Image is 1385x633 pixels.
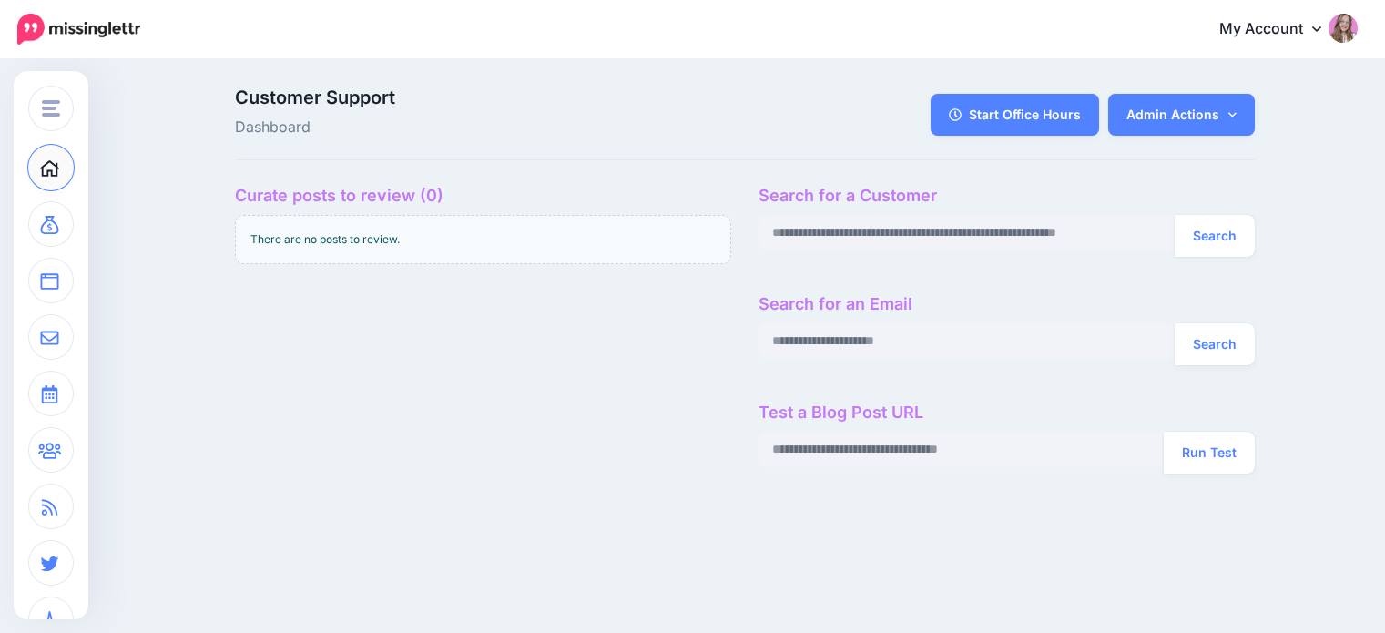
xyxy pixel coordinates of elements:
a: My Account [1201,7,1358,52]
button: Run Test [1164,432,1255,474]
a: Start Office Hours [931,94,1099,136]
a: Admin Actions [1108,94,1255,136]
h4: Test a Blog Post URL [759,403,1255,423]
button: Search [1175,323,1255,365]
img: Missinglettr [17,14,140,45]
h4: Search for an Email [759,294,1255,314]
h4: Search for a Customer [759,186,1255,206]
span: Customer Support [235,88,906,107]
div: There are no posts to review. [235,215,731,264]
span: Dashboard [235,116,906,139]
h4: Curate posts to review (0) [235,186,731,206]
button: Search [1175,215,1255,257]
img: menu.png [42,100,60,117]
